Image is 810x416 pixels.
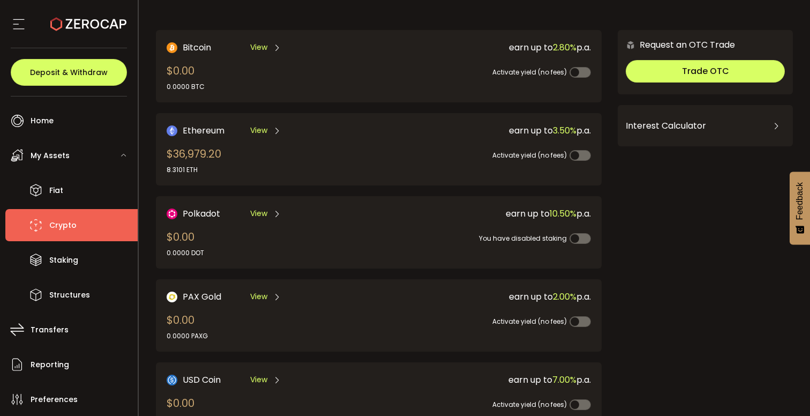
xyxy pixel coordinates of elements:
[553,41,576,54] span: 2.80%
[167,331,208,341] div: 0.0000 PAXG
[492,400,567,409] span: Activate yield (no fees)
[379,290,591,303] div: earn up to p.a.
[618,38,735,51] div: Request an OTC Trade
[250,291,267,302] span: View
[49,252,78,268] span: Staking
[31,322,69,338] span: Transfers
[167,165,221,175] div: 8.3101 ETH
[167,209,177,219] img: DOT
[553,291,576,303] span: 2.00%
[682,65,729,77] span: Trade OTC
[250,374,267,385] span: View
[379,207,591,220] div: earn up to p.a.
[379,373,591,387] div: earn up to p.a.
[250,42,267,53] span: View
[552,374,576,386] span: 7.00%
[183,207,220,220] span: Polkadot
[183,290,221,303] span: PAX Gold
[167,229,204,258] div: $0.00
[183,373,221,387] span: USD Coin
[479,234,567,243] span: You have disabled staking
[31,113,54,129] span: Home
[626,113,785,139] div: Interest Calculator
[790,172,810,244] button: Feedback - Show survey
[31,392,78,407] span: Preferences
[49,218,77,233] span: Crypto
[167,248,204,258] div: 0.0000 DOT
[49,287,90,303] span: Structures
[379,124,591,137] div: earn up to p.a.
[30,69,108,76] span: Deposit & Withdraw
[492,68,567,77] span: Activate yield (no fees)
[31,357,69,373] span: Reporting
[167,292,177,302] img: PAX Gold
[550,207,576,220] span: 10.50%
[626,60,785,83] button: Trade OTC
[250,125,267,136] span: View
[167,82,205,92] div: 0.0000 BTC
[183,41,211,54] span: Bitcoin
[11,59,127,86] button: Deposit & Withdraw
[756,365,810,416] iframe: Chat Widget
[31,148,70,164] span: My Assets
[492,317,567,326] span: Activate yield (no fees)
[167,146,221,175] div: $36,979.20
[167,375,177,385] img: USD Coin
[49,183,63,198] span: Fiat
[492,151,567,160] span: Activate yield (no fees)
[167,63,205,92] div: $0.00
[379,41,591,54] div: earn up to p.a.
[250,208,267,219] span: View
[167,42,177,53] img: Bitcoin
[183,124,224,137] span: Ethereum
[795,182,805,220] span: Feedback
[167,312,208,341] div: $0.00
[167,125,177,136] img: Ethereum
[626,40,635,50] img: 6nGpN7MZ9FLuBP83NiajKbTRY4UzlzQtBKtCrLLspmCkSvCZHBKvY3NxgQaT5JnOQREvtQ257bXeeSTueZfAPizblJ+Fe8JwA...
[553,124,576,137] span: 3.50%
